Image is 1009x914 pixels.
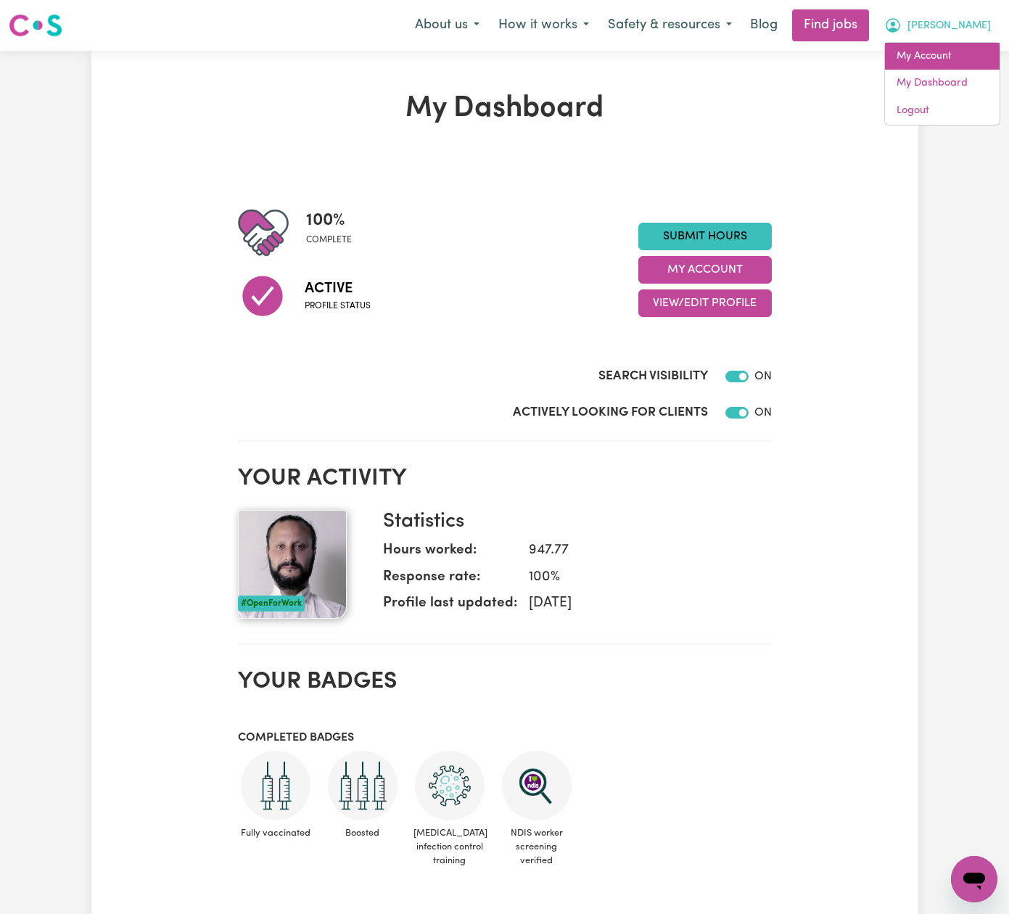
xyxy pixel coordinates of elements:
[875,10,1000,41] button: My Account
[305,300,371,313] span: Profile status
[415,751,485,820] img: CS Academy: COVID-19 Infection Control Training course completed
[754,407,772,419] span: ON
[502,751,572,820] img: NDIS Worker Screening Verified
[884,42,1000,125] div: My Account
[305,278,371,300] span: Active
[598,10,741,41] button: Safety & resources
[489,10,598,41] button: How it works
[383,567,517,594] dt: Response rate:
[517,593,760,614] dd: [DATE]
[306,207,352,234] span: 100 %
[238,820,313,846] span: Fully vaccinated
[638,289,772,317] button: View/Edit Profile
[951,856,997,902] iframe: Button to launch messaging window
[325,820,400,846] span: Boosted
[383,540,517,567] dt: Hours worked:
[238,668,772,696] h2: Your badges
[885,97,1000,125] a: Logout
[885,43,1000,70] a: My Account
[383,510,760,535] h3: Statistics
[885,70,1000,97] a: My Dashboard
[238,91,772,126] h1: My Dashboard
[383,593,517,620] dt: Profile last updated:
[306,207,363,258] div: Profile completeness: 100%
[238,596,305,612] div: #OpenForWork
[238,465,772,493] h2: Your activity
[513,403,708,422] label: Actively Looking for Clients
[517,540,760,561] dd: 947.77
[517,567,760,588] dd: 100 %
[328,751,398,820] img: Care and support worker has received booster dose of COVID-19 vaccination
[9,9,62,42] a: Careseekers logo
[598,367,708,386] label: Search Visibility
[741,9,786,41] a: Blog
[638,223,772,250] a: Submit Hours
[241,751,310,820] img: Care and support worker has received 2 doses of COVID-19 vaccine
[638,256,772,284] button: My Account
[306,234,352,247] span: complete
[792,9,869,41] a: Find jobs
[499,820,574,874] span: NDIS worker screening verified
[907,18,991,34] span: [PERSON_NAME]
[754,371,772,382] span: ON
[412,820,487,874] span: [MEDICAL_DATA] infection control training
[9,12,62,38] img: Careseekers logo
[405,10,489,41] button: About us
[238,731,772,745] h3: Completed badges
[238,510,347,619] img: Your profile picture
